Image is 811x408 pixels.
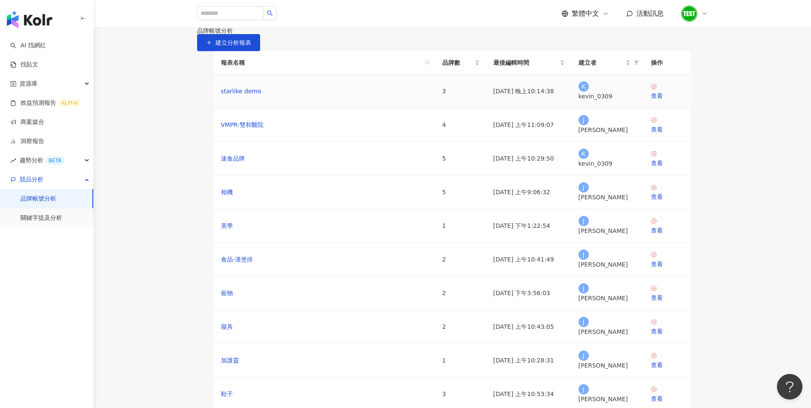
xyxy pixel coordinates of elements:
[651,117,684,134] a: 查看
[10,158,16,164] span: rise
[651,83,684,101] a: 查看
[197,34,260,51] button: 建立分析報表
[20,214,62,222] a: 關鍵字提及分析
[651,285,684,302] a: 查看
[579,125,637,135] div: [PERSON_NAME]
[436,75,487,108] td: 3
[487,310,572,344] td: [DATE] 上午10:43:05
[20,74,37,93] span: 資源庫
[579,193,637,202] div: [PERSON_NAME]
[579,394,637,404] div: [PERSON_NAME]
[215,39,251,46] span: 建立分析報表
[221,221,233,230] a: 美學
[579,92,637,101] div: kevin_0309
[20,195,56,203] a: 品牌帳號分析
[579,327,637,336] div: [PERSON_NAME]
[572,51,644,75] th: 建立者
[582,385,584,394] span: J
[221,356,239,365] a: 加護靈
[582,317,584,327] span: J
[632,56,641,69] span: filter
[221,120,264,129] a: VMPR-雙和醫院
[221,187,233,197] a: 相機
[10,137,44,146] a: 洞察報告
[487,243,572,276] td: [DATE] 上午10:41:49
[436,310,487,344] td: 2
[221,322,233,331] a: 寢具
[651,226,684,235] div: 查看
[582,351,584,360] span: J
[651,125,684,134] div: 查看
[487,276,572,310] td: [DATE] 下午3:56:03
[436,175,487,209] td: 5
[582,284,584,293] span: J
[579,361,637,370] div: [PERSON_NAME]
[424,56,432,69] span: search
[651,184,684,201] a: 查看
[487,175,572,209] td: [DATE] 上午9:06:32
[579,58,624,67] span: 建立者
[634,60,639,65] span: filter
[651,293,684,302] div: 查看
[777,374,802,399] iframe: Help Scout Beacon - Open
[582,82,585,91] span: K
[7,11,52,28] img: logo
[493,58,558,67] span: 最後編輯時間
[651,394,684,403] div: 查看
[221,86,261,96] a: starlike demo
[636,9,664,17] span: 活動訊息
[582,216,584,226] span: J
[10,99,81,107] a: 效益預測報告ALPHA
[487,75,572,108] td: [DATE] 晚上10:14:38
[651,150,684,168] a: 查看
[20,151,65,170] span: 趨勢分析
[436,276,487,310] td: 2
[651,319,684,336] a: 查看
[197,27,708,34] div: 品牌帳號分析
[651,360,684,370] div: 查看
[436,142,487,175] td: 5
[221,154,245,163] a: 速食品牌
[579,226,637,236] div: [PERSON_NAME]
[579,260,637,269] div: [PERSON_NAME]
[681,6,697,22] img: unnamed.png
[651,327,684,336] div: 查看
[651,259,684,269] div: 查看
[651,192,684,201] div: 查看
[10,41,46,50] a: searchAI 找網紅
[436,344,487,377] td: 1
[487,209,572,243] td: [DATE] 下午1:22:54
[45,156,65,165] div: BETA
[487,142,572,175] td: [DATE] 上午10:29:50
[487,108,572,142] td: [DATE] 上午11:09:07
[651,158,684,168] div: 查看
[10,118,44,126] a: 商案媒合
[582,183,584,192] span: J
[644,51,691,75] th: 操作
[221,255,253,264] a: 食品-漢堡排
[20,170,43,189] span: 競品分析
[487,51,572,75] th: 最後編輯時間
[579,293,637,303] div: [PERSON_NAME]
[579,159,637,168] div: kevin_0309
[267,10,273,16] span: search
[221,288,233,298] a: 寵物
[487,344,572,377] td: [DATE] 上午10:28:31
[651,251,684,269] a: 查看
[221,58,422,67] span: 報表名稱
[572,9,599,18] span: 繁體中文
[582,149,585,158] span: K
[436,51,487,75] th: 品牌數
[436,243,487,276] td: 2
[651,218,684,235] a: 查看
[436,209,487,243] td: 1
[651,91,684,101] div: 查看
[582,250,584,259] span: J
[436,108,487,142] td: 4
[221,389,233,399] a: 鞋子
[425,60,430,65] span: search
[582,115,584,125] span: J
[651,352,684,370] a: 查看
[651,386,684,403] a: 查看
[10,60,38,69] a: 找貼文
